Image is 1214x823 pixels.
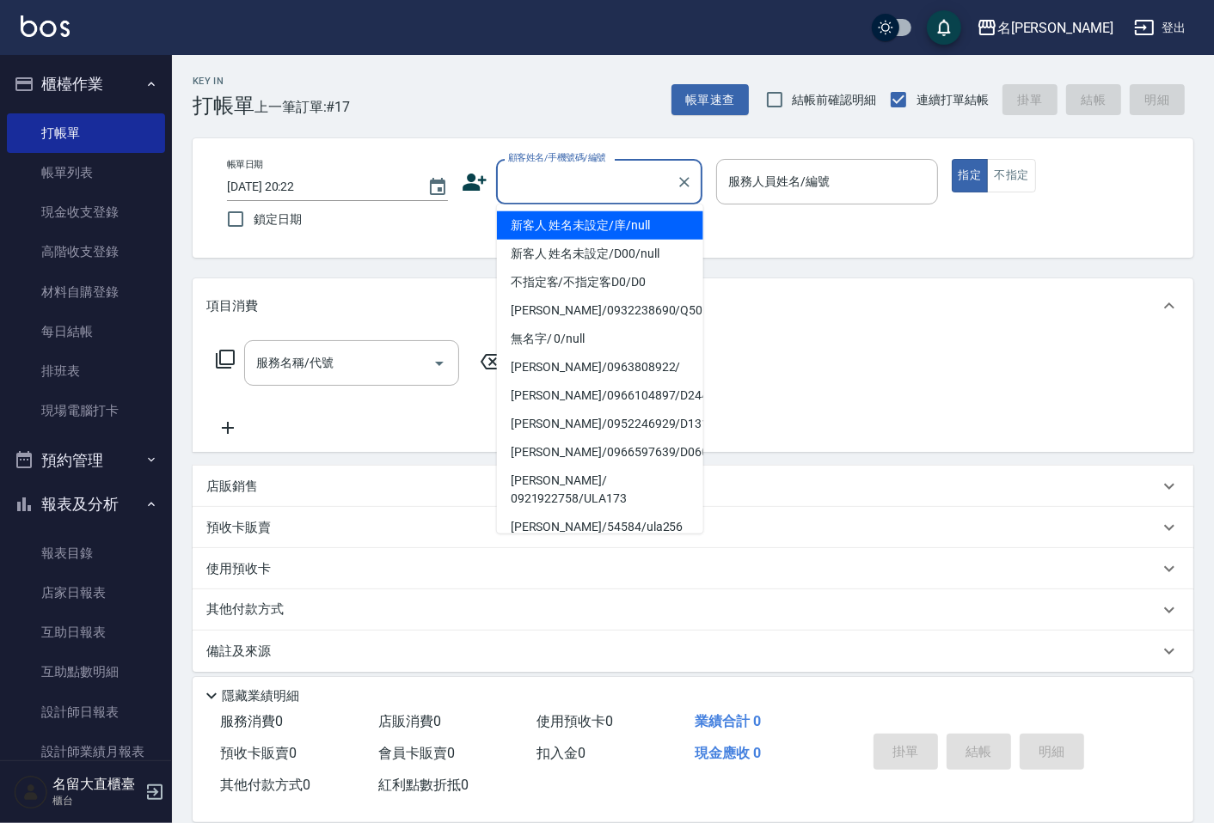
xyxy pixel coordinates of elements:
p: 櫃台 [52,793,140,808]
li: 不指定客/不指定客D0/D0 [497,268,703,296]
button: save [927,10,961,45]
div: 項目消費 [193,278,1193,333]
span: 預收卡販賣 0 [220,745,297,761]
button: 登出 [1127,12,1193,44]
a: 互助日報表 [7,613,165,652]
span: 鎖定日期 [254,210,302,229]
div: 店販銷售 [193,466,1193,507]
p: 隱藏業績明細 [222,687,299,705]
div: 使用預收卡 [193,548,1193,589]
a: 排班表 [7,351,165,391]
span: 業績合計 0 [695,713,761,729]
a: 材料自購登錄 [7,272,165,312]
h2: Key In [193,76,254,87]
div: 備註及來源 [193,631,1193,672]
button: 名[PERSON_NAME] [970,10,1120,46]
li: [PERSON_NAME]/0963808922/ [497,353,703,381]
a: 現金收支登錄 [7,192,165,232]
button: 指定 [952,159,989,192]
a: 高階收支登錄 [7,232,165,271]
label: 帳單日期 [227,158,263,171]
a: 打帳單 [7,113,165,153]
p: 預收卡販賣 [206,519,271,537]
button: 帳單速查 [671,84,749,116]
span: 連續打單結帳 [917,91,989,109]
p: 店販銷售 [206,478,258,496]
li: [PERSON_NAME]/0932238690/Q501 [497,296,703,325]
p: 使用預收卡 [206,560,271,578]
p: 其他付款方式 [206,600,292,619]
button: Choose date, selected date is 2025-10-05 [417,167,458,208]
li: 新客人 姓名未設定/庠/null [497,211,703,240]
span: 使用預收卡 0 [536,713,613,729]
li: [PERSON_NAME]/0966104897/D244 [497,381,703,410]
span: 服務消費 0 [220,713,283,729]
a: 設計師業績月報表 [7,732,165,771]
a: 設計師日報表 [7,692,165,732]
a: 報表目錄 [7,533,165,573]
span: 紅利點數折抵 0 [378,777,469,793]
button: 預約管理 [7,438,165,483]
div: 預收卡販賣 [193,507,1193,548]
a: 每日結帳 [7,312,165,351]
span: 現金應收 0 [695,745,761,761]
li: [PERSON_NAME]/54584/ula256 [497,513,703,541]
button: 不指定 [987,159,1035,192]
a: 互助點數明細 [7,652,165,692]
button: Clear [672,170,696,194]
li: 新客人 姓名未設定/D00/null [497,240,703,268]
button: 櫃檯作業 [7,62,165,107]
span: 結帳前確認明細 [793,91,877,109]
a: 帳單列表 [7,153,165,192]
h3: 打帳單 [193,94,254,118]
span: 店販消費 0 [378,713,441,729]
a: 店家日報表 [7,573,165,613]
label: 顧客姓名/手機號碼/編號 [508,151,606,164]
div: 名[PERSON_NAME] [997,17,1113,39]
button: 報表及分析 [7,482,165,527]
a: 現場電腦打卡 [7,391,165,430]
img: Logo [21,15,70,37]
img: Person [14,775,48,809]
input: YYYY/MM/DD hh:mm [227,173,410,201]
div: 其他付款方式 [193,589,1193,631]
p: 項目消費 [206,297,258,315]
span: 會員卡販賣 0 [378,745,455,761]
li: 無名字/ 0/null [497,325,703,353]
li: [PERSON_NAME]/ 0921922758/ULA173 [497,466,703,513]
span: 扣入金 0 [536,745,586,761]
button: Open [426,350,453,377]
li: [PERSON_NAME]/0952246929/D131 [497,410,703,438]
span: 其他付款方式 0 [220,777,310,793]
span: 上一筆訂單:#17 [254,96,351,118]
li: [PERSON_NAME]/0966597639/D060 [497,438,703,466]
p: 備註及來源 [206,643,271,661]
h5: 名留大直櫃臺 [52,776,140,793]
